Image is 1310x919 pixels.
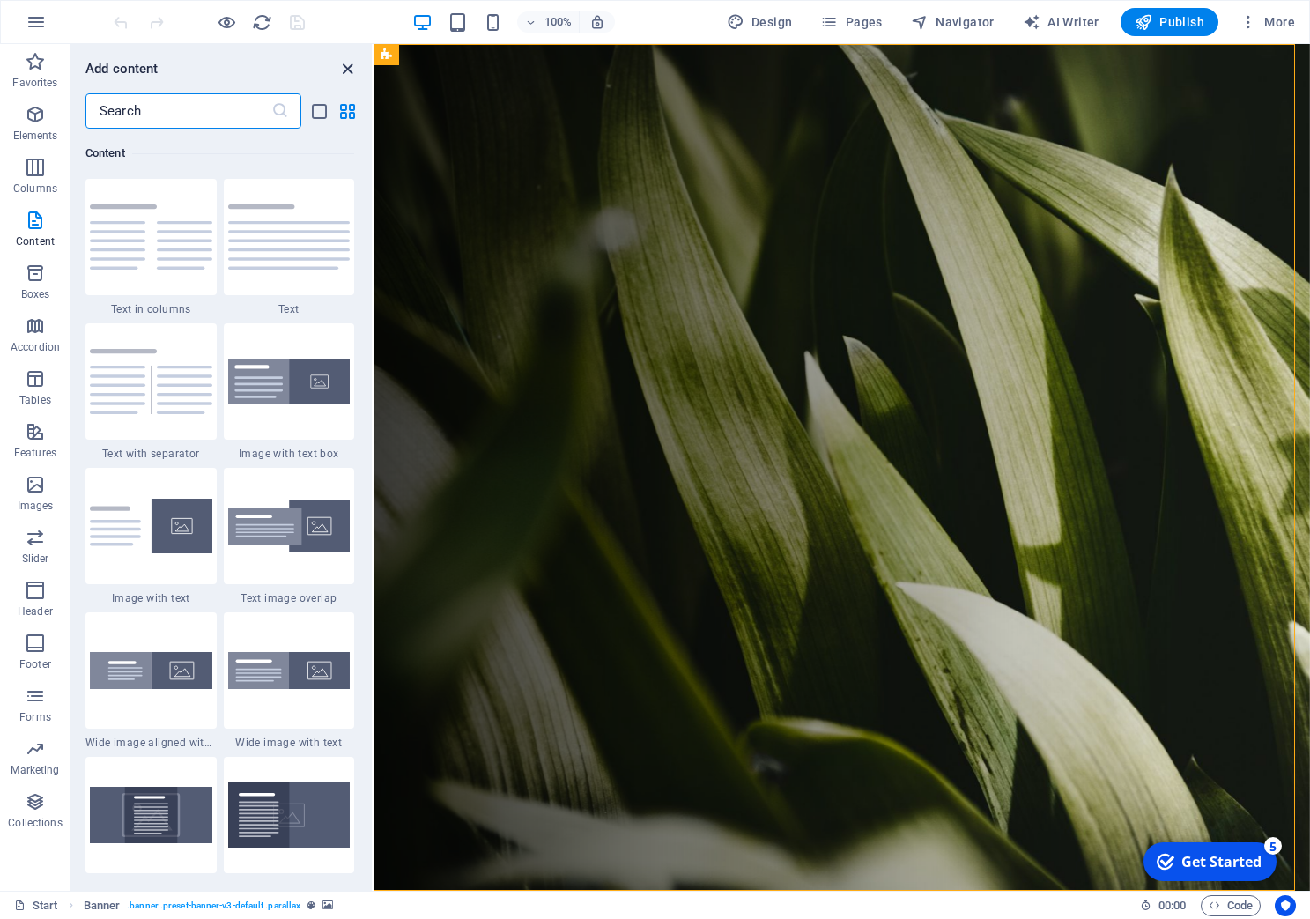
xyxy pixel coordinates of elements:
img: text-with-image-v4.svg [90,499,212,553]
button: 100% [517,11,580,33]
button: Pages [813,8,889,36]
span: Code [1209,895,1253,916]
nav: breadcrumb [84,895,334,916]
div: Wide image with text [224,612,355,750]
span: Image with text [85,591,217,605]
p: Tables [19,393,51,407]
div: Text with separator [85,323,217,461]
button: grid-view [337,100,358,122]
span: Text [224,302,355,316]
i: Reload page [252,12,272,33]
div: Text image overlap [224,468,355,605]
button: Navigator [904,8,1002,36]
img: wide-image-with-text-aligned.svg [90,652,212,689]
img: text-on-background-centered.svg [90,787,212,842]
i: This element is a customizable preset [307,900,315,910]
div: Wide image aligned with text [85,612,217,750]
p: Footer [19,657,51,671]
p: Accordion [11,340,60,354]
p: Features [14,446,56,460]
h6: Content [85,143,354,164]
span: . banner .preset-banner-v3-default .parallax [127,895,300,916]
button: close panel [337,58,358,79]
p: Boxes [21,287,50,301]
div: Text in columns [85,179,217,316]
p: Slider [22,552,49,566]
i: On resize automatically adjust zoom level to fit chosen device. [589,14,605,30]
span: More [1240,13,1295,31]
span: Image with text box [224,447,355,461]
button: list-view [308,100,329,122]
h6: 100% [544,11,572,33]
span: Navigator [911,13,995,31]
div: Text [224,179,355,316]
img: text-on-bacground.svg [228,782,351,848]
div: Image with text [85,468,217,605]
div: Image with text box [224,323,355,461]
button: Click here to leave preview mode and continue editing [216,11,237,33]
p: Favorites [12,76,57,90]
span: Text in columns [85,302,217,316]
p: Collections [8,816,62,830]
span: Publish [1135,13,1204,31]
p: Elements [13,129,58,143]
div: Get Started [43,17,123,36]
span: Wide image with text [224,736,355,750]
img: text-image-overlap.svg [228,500,351,552]
div: Get Started 5 items remaining, 0% complete [5,7,138,46]
p: Forms [19,710,51,724]
span: : [1171,899,1173,912]
button: Design [720,8,800,36]
p: Images [18,499,54,513]
p: Columns [13,182,57,196]
button: Publish [1121,8,1218,36]
img: image-with-text-box.svg [228,359,351,405]
span: Pages [820,13,882,31]
div: 5 [126,2,144,19]
button: reload [251,11,272,33]
img: text.svg [228,204,351,270]
img: text-with-separator.svg [90,349,212,414]
p: Marketing [11,763,59,777]
h6: Session time [1140,895,1187,916]
span: Text with separator [85,447,217,461]
button: Usercentrics [1275,895,1296,916]
i: This element contains a background [322,900,333,910]
button: More [1232,8,1302,36]
input: Search [85,93,271,129]
span: Wide image aligned with text [85,736,217,750]
h6: Add content [85,58,159,79]
img: wide-image-with-text.svg [228,652,351,689]
span: Text image overlap [224,591,355,605]
img: text-in-columns.svg [90,204,212,270]
button: Code [1201,895,1261,916]
span: Design [727,13,793,31]
a: Click to cancel selection. Double-click to open Pages [14,895,58,916]
span: 00 00 [1158,895,1186,916]
p: Content [16,234,55,248]
button: AI Writer [1016,8,1106,36]
p: Header [18,604,53,619]
span: AI Writer [1023,13,1099,31]
span: Click to select. Double-click to edit [84,895,121,916]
